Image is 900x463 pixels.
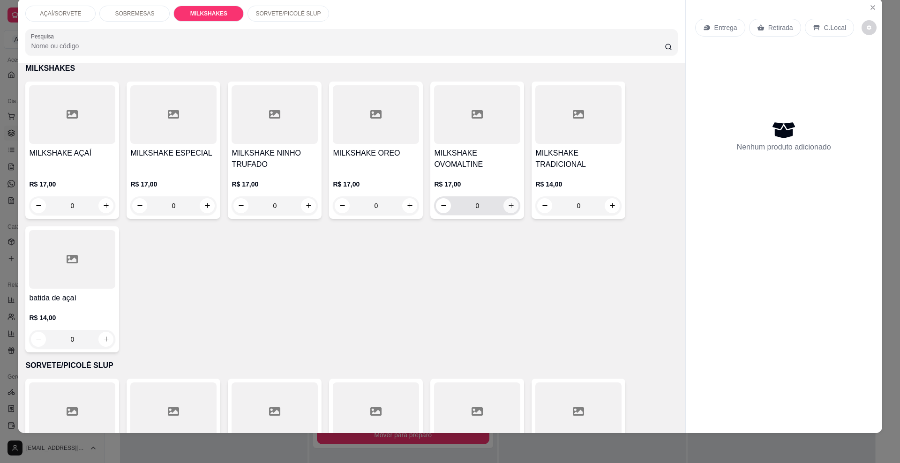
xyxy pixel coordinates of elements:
button: decrease-product-quantity [132,198,147,213]
p: Entrega [714,23,737,32]
p: AÇAÍ/SORVETE [40,10,81,17]
p: MILKSHAKES [190,10,227,17]
button: decrease-product-quantity [31,198,46,213]
button: increase-product-quantity [503,198,518,213]
p: SORVETE/PICOLÉ SLUP [255,10,321,17]
p: SOBREMESAS [115,10,154,17]
p: R$ 17,00 [130,179,217,189]
button: increase-product-quantity [301,198,316,213]
h4: MILKSHAKE AÇAÍ [29,148,115,159]
button: decrease-product-quantity [335,198,350,213]
button: decrease-product-quantity [436,198,451,213]
p: MILKSHAKES [25,63,677,74]
label: Pesquisa [31,32,57,40]
p: SORVETE/PICOLÉ SLUP [25,360,677,371]
button: decrease-product-quantity [862,20,877,35]
button: decrease-product-quantity [233,198,248,213]
button: increase-product-quantity [98,198,113,213]
h4: MILKSHAKE TRADICIONAL [535,148,622,170]
p: R$ 17,00 [232,179,318,189]
button: increase-product-quantity [200,198,215,213]
button: increase-product-quantity [98,332,113,347]
p: Nenhum produto adicionado [737,142,831,153]
h4: MILKSHAKE OVOMALTINE [434,148,520,170]
h4: batida de açaí [29,292,115,304]
h4: MILKSHAKE OREO [333,148,419,159]
p: R$ 17,00 [29,179,115,189]
p: Retirada [768,23,793,32]
p: R$ 14,00 [29,313,115,322]
h4: MILKSHAKE ESPECIAL [130,148,217,159]
p: R$ 17,00 [333,179,419,189]
p: C.Local [824,23,846,32]
button: increase-product-quantity [605,198,620,213]
button: decrease-product-quantity [31,332,46,347]
button: decrease-product-quantity [537,198,552,213]
button: increase-product-quantity [402,198,417,213]
h4: MILKSHAKE NINHO TRUFADO [232,148,318,170]
p: R$ 14,00 [535,179,622,189]
input: Pesquisa [31,41,664,51]
p: R$ 17,00 [434,179,520,189]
